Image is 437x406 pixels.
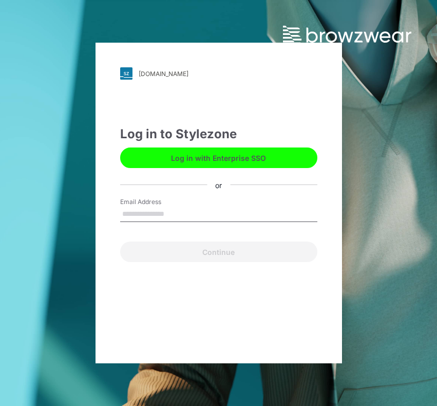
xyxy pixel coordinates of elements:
[283,26,411,44] img: browzwear-logo.73288ffb.svg
[139,70,188,78] div: [DOMAIN_NAME]
[207,179,230,190] div: or
[120,197,192,207] label: Email Address
[120,147,317,168] button: Log in with Enterprise SSO
[120,67,317,80] a: [DOMAIN_NAME]
[120,125,317,143] div: Log in to Stylezone
[120,67,132,80] img: svg+xml;base64,PHN2ZyB3aWR0aD0iMjgiIGhlaWdodD0iMjgiIHZpZXdCb3g9IjAgMCAyOCAyOCIgZmlsbD0ibm9uZSIgeG...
